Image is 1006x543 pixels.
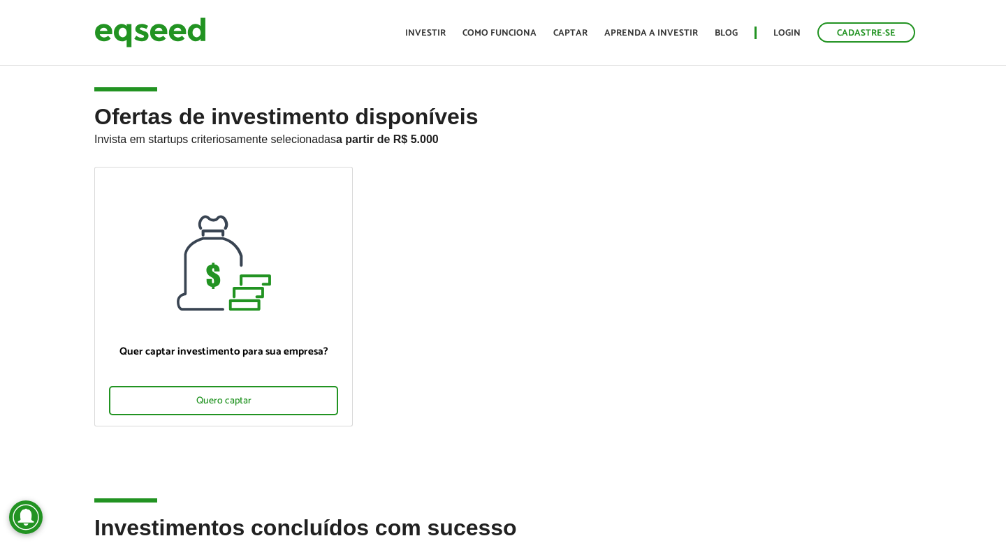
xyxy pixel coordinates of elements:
[773,29,801,38] a: Login
[336,133,439,145] strong: a partir de R$ 5.000
[94,105,912,167] h2: Ofertas de investimento disponíveis
[109,345,338,358] p: Quer captar investimento para sua empresa?
[604,29,698,38] a: Aprenda a investir
[817,22,915,43] a: Cadastre-se
[109,386,338,415] div: Quero captar
[462,29,537,38] a: Como funciona
[94,129,912,146] p: Invista em startups criteriosamente selecionadas
[94,167,353,426] a: Quer captar investimento para sua empresa? Quero captar
[715,29,738,38] a: Blog
[405,29,446,38] a: Investir
[94,14,206,51] img: EqSeed
[553,29,588,38] a: Captar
